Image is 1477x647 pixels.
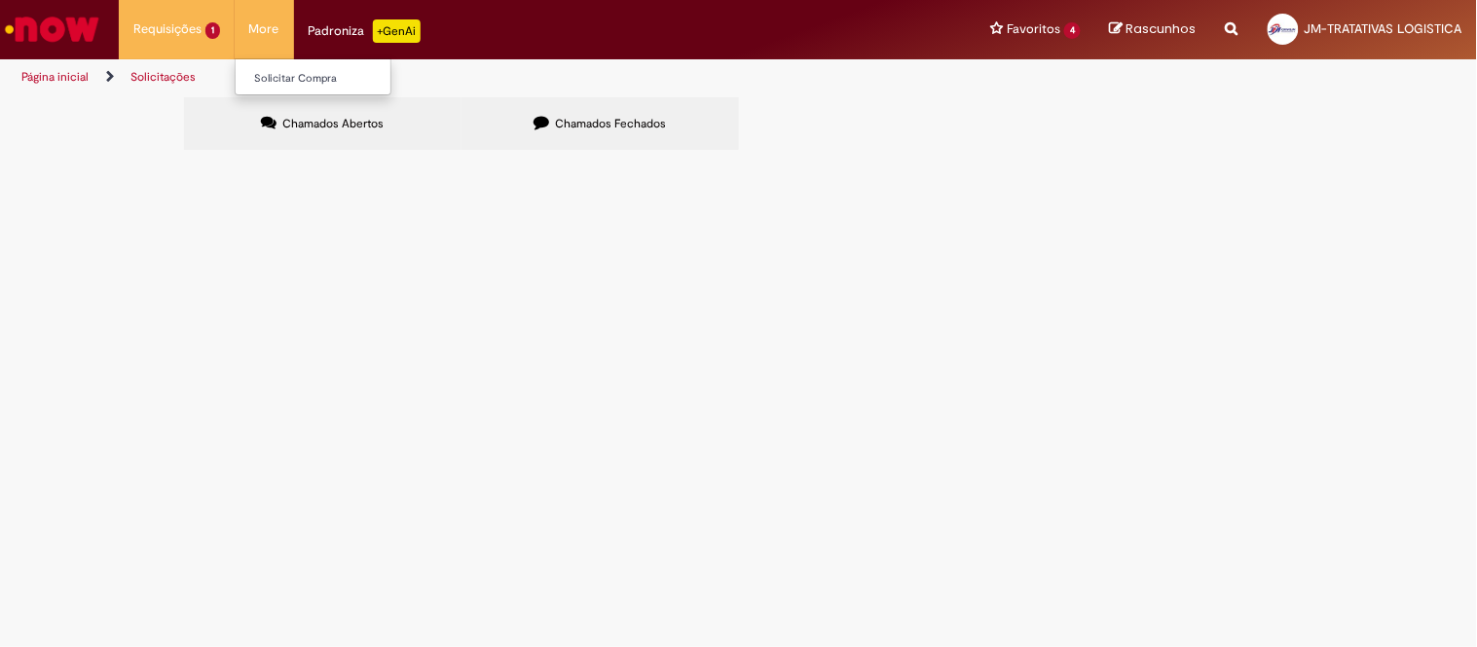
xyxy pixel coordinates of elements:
[1126,19,1197,38] span: Rascunhos
[21,69,89,85] a: Página inicial
[1007,19,1060,39] span: Favoritos
[2,10,102,49] img: ServiceNow
[1305,20,1462,37] span: JM-TRATATIVAS LOGISTICA
[555,116,666,131] span: Chamados Fechados
[235,58,391,95] ul: More
[1110,20,1197,39] a: Rascunhos
[309,19,421,43] div: Padroniza
[15,59,970,95] ul: Trilhas de página
[249,19,279,39] span: More
[282,116,384,131] span: Chamados Abertos
[130,69,196,85] a: Solicitações
[205,22,220,39] span: 1
[373,19,421,43] p: +GenAi
[133,19,202,39] span: Requisições
[236,68,450,90] a: Solicitar Compra
[1064,22,1081,39] span: 4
